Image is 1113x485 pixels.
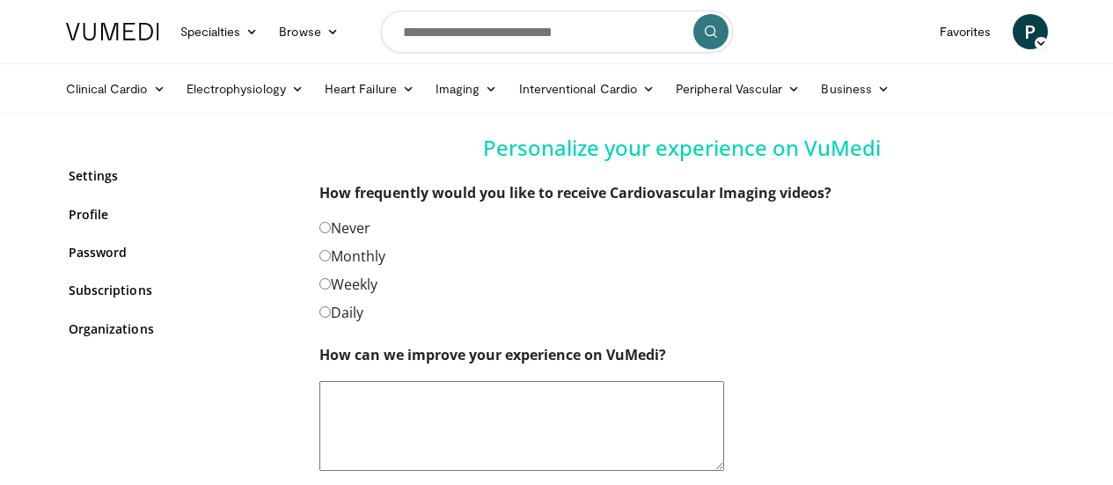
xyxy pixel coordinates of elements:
[268,14,349,49] a: Browse
[425,71,509,107] a: Imaging
[66,23,159,40] img: VuMedi Logo
[509,71,666,107] a: Interventional Cardio
[69,281,293,299] a: Subscriptions
[319,250,331,261] input: Monthly
[69,320,293,338] a: Organizations
[55,71,176,107] a: Clinical Cardio
[319,278,331,290] input: Weekly
[319,183,831,202] strong: How frequently would you like to receive Cardiovascular Imaging videos?
[319,136,1045,161] h4: Personalize your experience on VuMedi
[319,222,331,233] input: Never
[176,71,314,107] a: Electrophysiology
[170,14,269,49] a: Specialties
[314,71,425,107] a: Heart Failure
[319,246,385,267] label: Monthly
[69,243,293,261] a: Password
[69,166,293,185] a: Settings
[810,71,900,107] a: Business
[319,302,363,323] label: Daily
[319,217,370,239] label: Never
[381,11,733,53] input: Search topics, interventions
[319,344,666,365] label: How can we improve your experience on VuMedi?
[929,14,1002,49] a: Favorites
[319,306,331,318] input: Daily
[319,274,377,295] label: Weekly
[665,71,810,107] a: Peripheral Vascular
[1013,14,1048,49] a: P
[69,205,293,224] a: Profile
